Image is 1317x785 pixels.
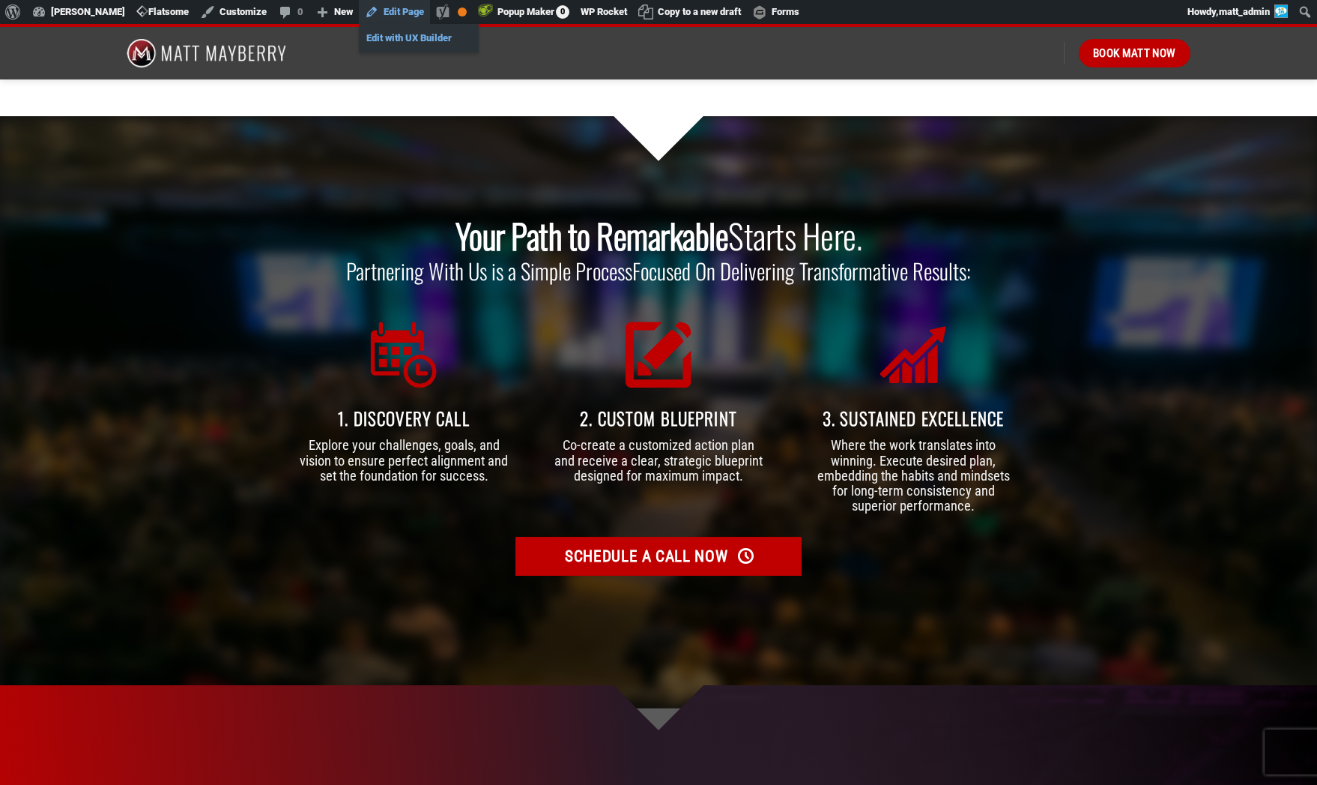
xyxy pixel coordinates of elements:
[1079,39,1190,67] a: Book Matt Now
[808,438,1018,514] p: Where the work translates into winning. Execute desired plan, embedding the habits and mindsets f...
[515,537,802,577] a: Schedule A Call Now
[632,255,971,286] strong: Focused On Delivering Transformative Results:
[299,438,509,484] p: Explore your challenges, goals, and vision to ensure perfect alignment and set the foundation for...
[1093,44,1176,62] span: Book Matt Now
[455,211,729,260] span: Your Path to Remarkable
[127,27,286,79] img: Matt Mayberry
[808,409,1018,430] h3: 3. Sustained Excellence
[565,544,727,569] span: Schedule A Call Now
[1219,6,1270,17] span: matt_admin
[299,409,509,430] h3: 1. Discovery Call
[458,7,467,16] div: OK
[172,257,1145,285] h2: Partnering With Us is a Simple Process
[556,5,569,19] span: 0
[172,214,1145,257] h2: Starts Here.
[359,28,479,48] a: Edit with UX Builder
[554,438,763,484] p: Co-create a customized action plan and receive a clear, strategic blueprint designed for maximum ...
[554,409,763,430] h3: 2. Custom Blueprint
